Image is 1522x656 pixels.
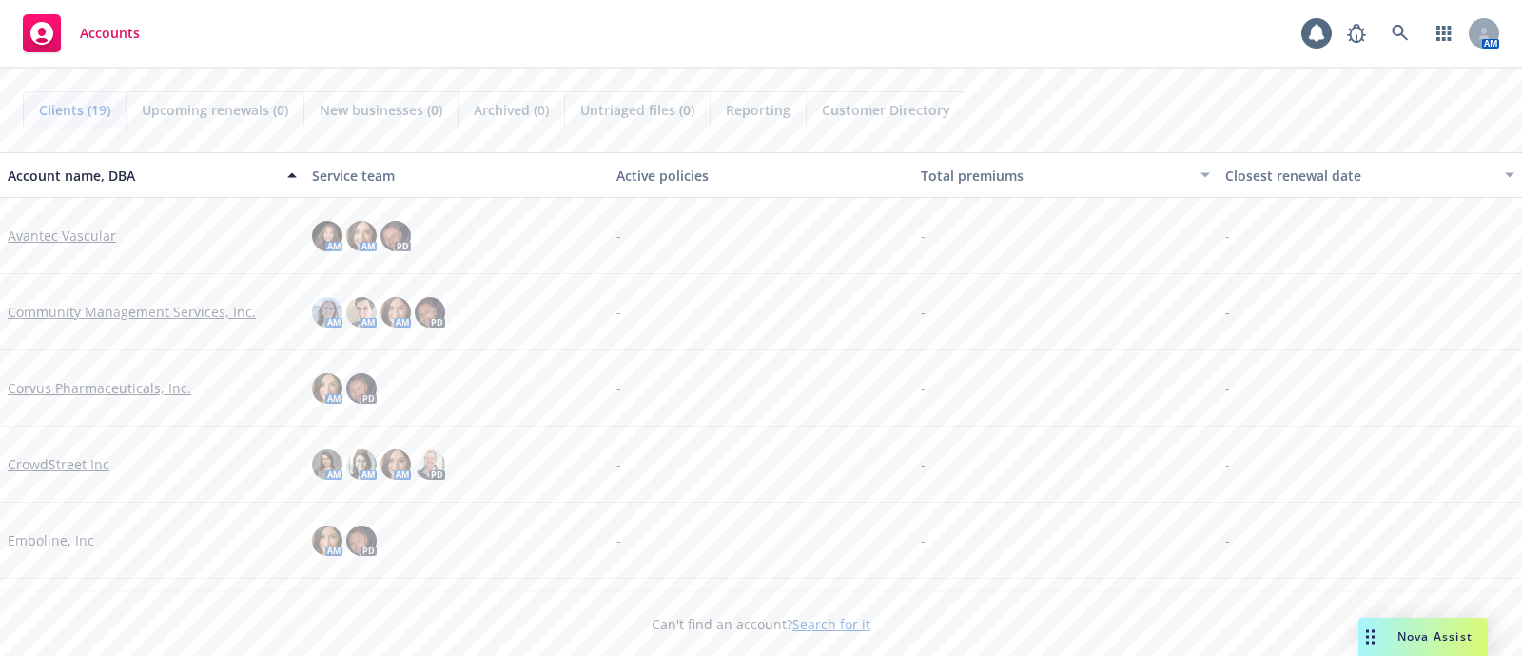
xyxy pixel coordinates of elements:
span: - [921,454,926,474]
span: - [1225,454,1230,474]
a: Switch app [1425,14,1463,52]
span: - [616,378,621,398]
span: Customer Directory [822,100,950,120]
span: Reporting [726,100,790,120]
img: photo [346,526,377,556]
div: Closest renewal date [1225,166,1493,186]
a: Search for it [792,615,870,633]
div: Active policies [616,166,906,186]
img: photo [312,373,342,404]
a: CrowdStreet Inc [8,454,109,474]
span: Archived (0) [474,100,549,120]
span: Accounts [80,26,140,41]
button: Nova Assist [1358,618,1488,656]
img: photo [346,449,377,480]
a: Report a Bug [1337,14,1376,52]
img: photo [312,449,342,480]
a: Corvus Pharmaceuticals, Inc. [8,378,191,398]
span: - [616,302,621,322]
img: photo [380,221,411,251]
span: - [921,530,926,550]
img: photo [346,297,377,328]
a: Search [1381,14,1419,52]
span: - [1225,226,1230,246]
span: Untriaged files (0) [580,100,694,120]
span: Can't find an account? [652,614,870,634]
img: photo [415,449,445,480]
button: Closest renewal date [1218,152,1522,198]
img: photo [380,449,411,480]
a: Community Management Services, Inc. [8,302,256,322]
span: - [1225,302,1230,322]
img: photo [312,526,342,556]
span: Nova Assist [1397,628,1473,645]
span: Clients (19) [39,100,110,120]
span: - [921,302,926,322]
span: - [921,378,926,398]
span: - [616,530,621,550]
span: Upcoming renewals (0) [142,100,288,120]
span: - [1225,530,1230,550]
button: Total premiums [913,152,1218,198]
a: Emboline, Inc [8,530,94,550]
img: photo [415,297,445,328]
img: photo [312,297,342,328]
span: - [616,226,621,246]
span: - [1225,378,1230,398]
button: Service team [304,152,609,198]
div: Total premiums [921,166,1189,186]
span: - [921,226,926,246]
button: Active policies [609,152,913,198]
img: photo [312,221,342,251]
img: photo [380,297,411,328]
img: photo [346,373,377,404]
div: Account name, DBA [8,166,276,186]
a: Avantec Vascular [8,226,116,246]
div: Drag to move [1358,618,1382,656]
div: Service team [312,166,601,186]
span: New businesses (0) [320,100,442,120]
a: Accounts [15,7,147,60]
span: - [616,454,621,474]
img: photo [346,221,377,251]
